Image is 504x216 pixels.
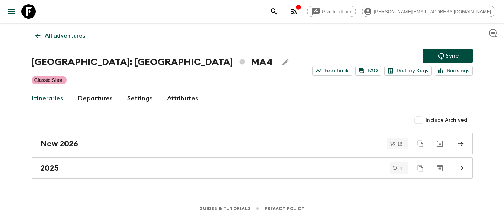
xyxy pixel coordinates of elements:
button: Archive [433,137,447,151]
a: FAQ [355,66,381,76]
h2: New 2026 [40,139,78,148]
span: Give feedback [318,9,356,14]
a: Departures [78,90,113,107]
div: [PERSON_NAME][EMAIL_ADDRESS][DOMAIN_NAME] [362,6,495,17]
span: 4 [395,166,407,171]
h1: [GEOGRAPHIC_DATA]: [GEOGRAPHIC_DATA] MA4 [32,55,273,69]
h2: 2025 [40,163,59,173]
button: Archive [433,161,447,175]
a: Guides & Tutorials [199,205,250,212]
a: New 2026 [32,133,473,154]
span: [PERSON_NAME][EMAIL_ADDRESS][DOMAIN_NAME] [370,9,495,14]
a: Privacy Policy [265,205,304,212]
p: Classic Short [34,77,64,84]
a: Dietary Reqs [384,66,432,76]
p: All adventures [45,31,85,40]
button: Edit Adventure Title [278,55,293,69]
button: Sync adventure departures to the booking engine [423,49,473,63]
p: Sync [446,51,459,60]
a: Settings [127,90,153,107]
a: 2025 [32,157,473,179]
span: 16 [393,142,407,146]
button: Duplicate [414,137,427,150]
a: Attributes [167,90,198,107]
a: Feedback [312,66,352,76]
button: search adventures [267,4,281,19]
span: Include Archived [426,117,467,124]
a: Itineraries [32,90,63,107]
a: All adventures [32,29,89,43]
a: Bookings [435,66,473,76]
button: Duplicate [414,162,427,175]
a: Give feedback [307,6,356,17]
button: menu [4,4,19,19]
